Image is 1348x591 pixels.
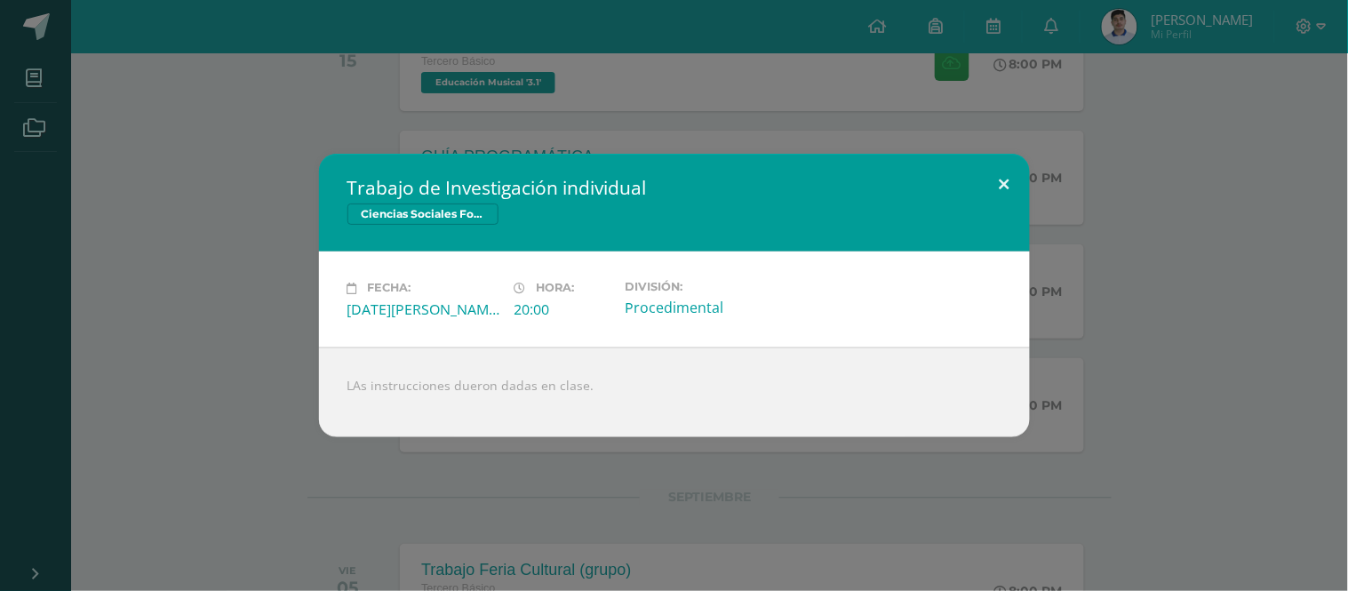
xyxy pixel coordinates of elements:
[979,154,1030,214] button: Close (Esc)
[347,175,1001,200] h2: Trabajo de Investigación individual
[347,299,500,319] div: [DATE][PERSON_NAME]
[319,347,1030,437] div: LAs instrucciones dueron dadas en clase.
[626,280,778,293] label: División:
[626,298,778,317] div: Procedimental
[368,282,411,295] span: Fecha:
[514,299,611,319] div: 20:00
[347,204,499,225] span: Ciencias Sociales Formación Ciudadana e Interculturalidad
[537,282,575,295] span: Hora:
